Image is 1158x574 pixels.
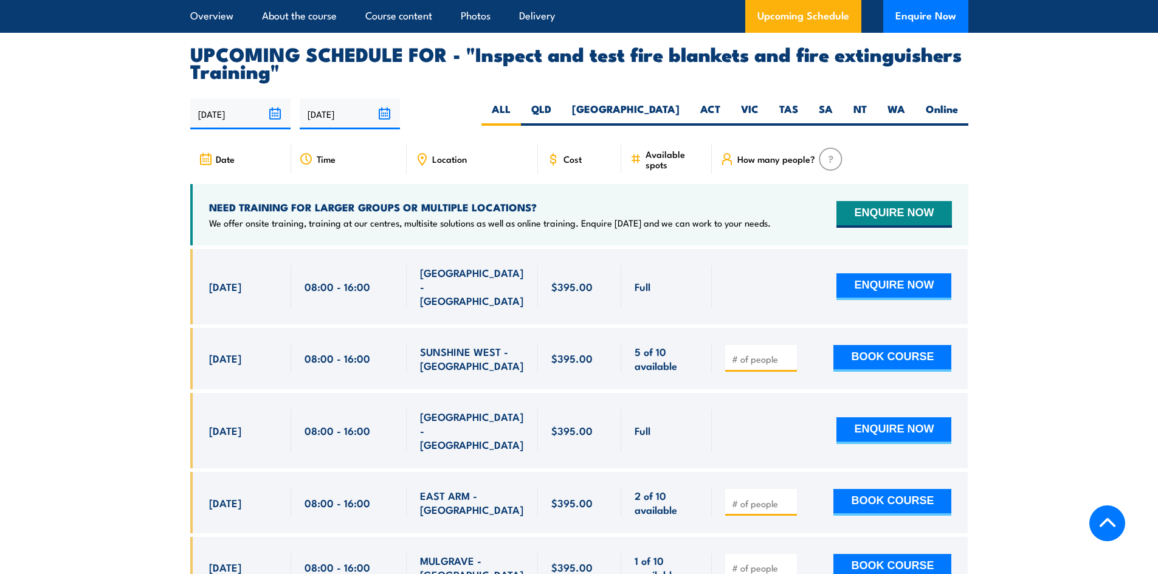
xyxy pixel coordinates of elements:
[731,102,769,126] label: VIC
[843,102,877,126] label: NT
[833,489,951,516] button: BOOK COURSE
[209,217,771,229] p: We offer onsite training, training at our centres, multisite solutions as well as online training...
[551,560,593,574] span: $395.00
[209,200,771,214] h4: NEED TRAINING FOR LARGER GROUPS OR MULTIPLE LOCATIONS?
[420,409,525,452] span: [GEOGRAPHIC_DATA] - [GEOGRAPHIC_DATA]
[833,345,951,372] button: BOOK COURSE
[562,102,690,126] label: [GEOGRAPHIC_DATA]
[420,344,525,373] span: SUNSHINE WEST - [GEOGRAPHIC_DATA]
[209,496,241,510] span: [DATE]
[635,279,650,293] span: Full
[317,154,336,164] span: Time
[209,560,241,574] span: [DATE]
[690,102,731,126] label: ACT
[915,102,968,126] label: Online
[769,102,808,126] label: TAS
[732,497,793,510] input: # of people
[635,344,698,373] span: 5 of 10 available
[420,488,525,517] span: EAST ARM - [GEOGRAPHIC_DATA]
[216,154,235,164] span: Date
[209,423,241,437] span: [DATE]
[432,154,467,164] span: Location
[808,102,843,126] label: SA
[551,279,593,293] span: $395.00
[305,496,370,510] span: 08:00 - 16:00
[551,496,593,510] span: $395.00
[551,423,593,437] span: $395.00
[481,102,521,126] label: ALL
[646,149,703,169] span: Available spots
[190,98,291,129] input: From date
[521,102,562,126] label: QLD
[635,423,650,437] span: Full
[190,45,968,79] h2: UPCOMING SCHEDULE FOR - "Inspect and test fire blankets and fire extinguishers Training"
[209,279,241,293] span: [DATE]
[737,154,815,164] span: How many people?
[305,560,370,574] span: 08:00 - 16:00
[836,417,951,444] button: ENQUIRE NOW
[732,353,793,365] input: # of people
[732,562,793,574] input: # of people
[300,98,400,129] input: To date
[420,265,525,308] span: [GEOGRAPHIC_DATA] - [GEOGRAPHIC_DATA]
[877,102,915,126] label: WA
[305,279,370,293] span: 08:00 - 16:00
[836,273,951,300] button: ENQUIRE NOW
[836,201,951,228] button: ENQUIRE NOW
[563,154,582,164] span: Cost
[305,423,370,437] span: 08:00 - 16:00
[305,351,370,365] span: 08:00 - 16:00
[209,351,241,365] span: [DATE]
[635,488,698,517] span: 2 of 10 available
[551,351,593,365] span: $395.00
